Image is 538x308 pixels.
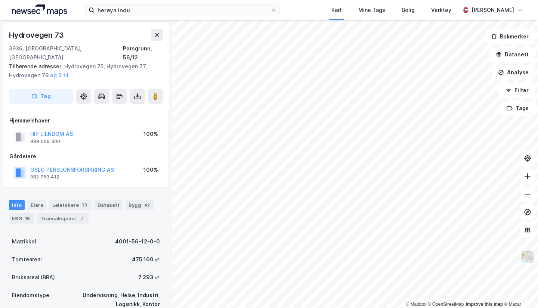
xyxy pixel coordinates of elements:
[466,302,503,307] a: Improve this map
[331,6,342,15] div: Kart
[143,201,151,209] div: 42
[9,29,65,41] div: Hydrovegen 73
[9,213,34,224] div: ESG
[358,6,385,15] div: Mine Tags
[95,200,123,210] div: Datasett
[492,65,535,80] button: Analyse
[431,6,451,15] div: Verktøy
[9,200,25,210] div: Info
[428,302,464,307] a: OpenStreetMap
[37,213,89,224] div: Transaksjoner
[12,4,67,16] img: logo.a4113a55bc3d86da70a041830d287a7e.svg
[520,250,535,264] img: Z
[9,89,73,104] button: Tag
[80,201,89,209] div: 33
[9,152,163,161] div: Gårdeiere
[471,6,514,15] div: [PERSON_NAME]
[30,174,59,180] div: 982 759 412
[406,302,426,307] a: Mapbox
[138,273,160,282] div: 7 293 ㎡
[24,215,31,222] div: 19
[49,200,92,210] div: Leietakere
[12,237,36,246] div: Matrikkel
[485,29,535,44] button: Bokmerker
[95,4,270,16] input: Søk på adresse, matrikkel, gårdeiere, leietakere eller personer
[9,63,64,69] span: Tilhørende adresser:
[28,200,46,210] div: Eiere
[9,44,123,62] div: 3936, [GEOGRAPHIC_DATA], [GEOGRAPHIC_DATA]
[489,47,535,62] button: Datasett
[143,165,158,174] div: 100%
[132,255,160,264] div: 475 160 ㎡
[12,255,42,264] div: Tomteareal
[123,44,163,62] div: Porsgrunn, 56/12
[78,215,86,222] div: 7
[501,272,538,308] div: Kontrollprogram for chat
[126,200,154,210] div: Bygg
[499,83,535,98] button: Filter
[500,101,535,116] button: Tags
[9,116,163,125] div: Hjemmelshaver
[12,291,49,300] div: Eiendomstype
[501,272,538,308] iframe: Chat Widget
[12,273,55,282] div: Bruksareal (BRA)
[402,6,415,15] div: Bolig
[30,139,60,144] div: 998 509 300
[143,130,158,139] div: 100%
[115,237,160,246] div: 4001-56-12-0-0
[9,62,157,80] div: Hydrovegen 75, Hydrovegen 77, Hydrovegen 79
